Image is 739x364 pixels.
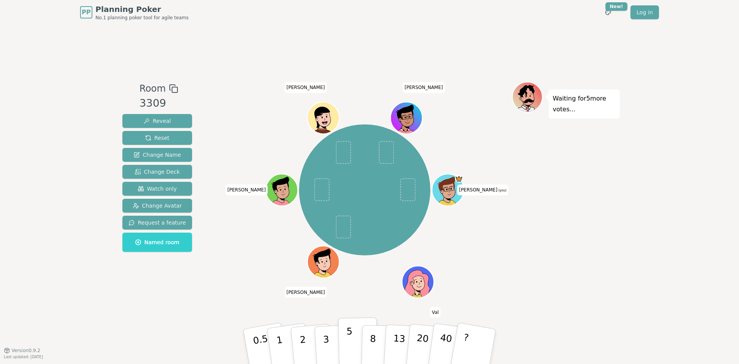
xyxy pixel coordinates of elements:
div: 3309 [139,96,178,111]
span: Click to change your name [430,307,441,317]
span: Request a feature [129,219,186,226]
span: Change Deck [135,168,180,176]
button: Click to change your avatar [433,175,463,205]
button: Change Avatar [122,199,192,213]
span: Version 0.9.2 [12,347,40,354]
span: PP [82,8,90,17]
span: Click to change your name [403,82,445,93]
span: Planning Poker [95,4,189,15]
span: Click to change your name [284,82,327,93]
button: Watch only [122,182,192,196]
button: Change Deck [122,165,192,179]
p: Waiting for 5 more votes... [553,93,616,115]
span: Click to change your name [284,287,327,297]
span: (you) [497,189,507,192]
button: New! [601,5,615,19]
span: No.1 planning poker tool for agile teams [95,15,189,21]
a: Log in [630,5,659,19]
button: Version0.9.2 [4,347,40,354]
div: New! [605,2,627,11]
span: Named room [135,238,179,246]
span: Last updated: [DATE] [4,355,43,359]
span: Room [139,82,166,96]
span: Change Name [134,151,181,159]
button: Request a feature [122,216,192,230]
span: Reset [145,134,169,142]
button: Reset [122,131,192,145]
button: Change Name [122,148,192,162]
button: Reveal [122,114,192,128]
span: Reveal [144,117,171,125]
span: Watch only [138,185,177,193]
button: Named room [122,233,192,252]
span: Click to change your name [457,185,508,195]
span: Click to change your name [226,185,268,195]
span: Change Avatar [133,202,182,210]
a: PPPlanning PokerNo.1 planning poker tool for agile teams [80,4,189,21]
span: spencer is the host [455,175,463,183]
